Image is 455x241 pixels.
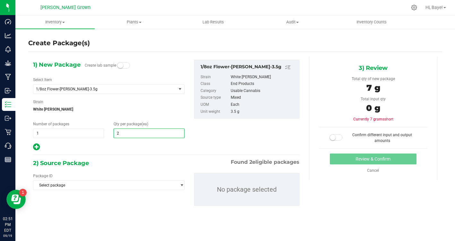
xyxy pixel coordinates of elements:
[33,60,81,70] span: 1) New Package
[366,83,380,93] span: 7 g
[5,32,11,39] inline-svg: Analytics
[201,74,229,81] label: Strain
[359,63,388,73] span: 3) Review
[5,19,11,25] inline-svg: Dashboard
[5,129,11,135] inline-svg: Retail
[33,104,185,114] span: White [PERSON_NAME]
[201,108,229,115] label: Unit weight
[33,129,104,138] input: 1
[410,4,418,11] div: Manage settings
[3,216,13,233] p: 02:51 PM EDT
[231,94,296,101] div: Mixed
[5,156,11,163] inline-svg: Reports
[5,115,11,121] inline-svg: Outbound
[367,168,379,173] a: Cancel
[253,15,332,29] a: Audit
[253,19,332,25] span: Audit
[5,74,11,80] inline-svg: Manufacturing
[249,159,252,165] span: 2
[332,15,411,29] a: Inventory Counts
[33,181,176,190] span: Select package
[33,146,40,151] span: Add new output
[231,87,296,95] div: Usable Cannabis
[95,15,174,29] a: Plants
[114,122,148,126] span: Qty per package
[194,19,233,25] span: Lab Results
[201,94,229,101] label: Source type
[352,77,395,81] span: Total qty of new package
[5,101,11,108] inline-svg: Inventory
[15,15,95,29] a: Inventory
[5,87,11,94] inline-svg: Inbound
[348,19,395,25] span: Inventory Counts
[231,108,296,115] div: 3.5 g
[6,190,26,209] iframe: Resource center
[33,99,43,105] label: Strain
[15,19,95,25] span: Inventory
[201,80,229,87] label: Class
[33,158,89,168] span: 2) Source Package
[231,101,296,108] div: Each
[33,77,52,83] label: Select Item
[33,122,69,126] span: Number of packages
[201,87,229,95] label: Category
[353,117,393,121] span: Currently 7 grams
[201,101,229,108] label: UOM
[19,189,27,196] iframe: Resource center unread badge
[352,133,412,143] span: Confirm different input and output amounts
[231,80,296,87] div: End Products
[176,85,184,94] span: select
[85,61,116,70] label: Create lab sample
[366,103,380,113] span: 0 g
[176,181,184,190] span: select
[5,143,11,149] inline-svg: Call Center
[3,233,13,238] p: 09/19
[194,173,299,205] p: No package selected
[95,19,174,25] span: Plants
[40,5,90,10] span: [PERSON_NAME] Grown
[384,117,393,121] span: short
[36,87,168,91] span: 1/8oz Flower-[PERSON_NAME]-3.5g
[33,174,53,178] span: Package ID
[28,38,90,48] h4: Create Package(s)
[174,15,253,29] a: Lab Results
[231,158,299,166] span: Found eligible packages
[142,122,148,126] span: (ea)
[5,60,11,66] inline-svg: Grow
[5,46,11,53] inline-svg: Monitoring
[425,5,443,10] span: Hi, Baye!
[231,74,296,81] div: White [PERSON_NAME]
[201,63,296,71] div: 1/8oz Flower-W.Runtz-3.5g
[330,154,416,164] button: Review & Confirm
[361,97,386,101] span: Total input qty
